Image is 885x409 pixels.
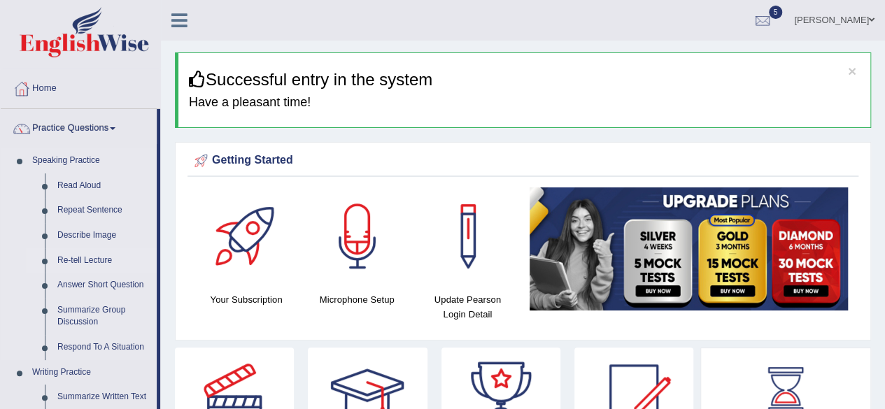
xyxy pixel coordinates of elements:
[51,273,157,298] a: Answer Short Question
[769,6,783,19] span: 5
[51,248,157,273] a: Re-tell Lecture
[1,69,160,104] a: Home
[530,187,848,310] img: small5.jpg
[51,335,157,360] a: Respond To A Situation
[191,150,855,171] div: Getting Started
[309,292,405,307] h4: Microphone Setup
[198,292,295,307] h4: Your Subscription
[848,64,856,78] button: ×
[189,71,860,89] h3: Successful entry in the system
[51,173,157,199] a: Read Aloud
[26,360,157,385] a: Writing Practice
[26,148,157,173] a: Speaking Practice
[51,298,157,335] a: Summarize Group Discussion
[51,198,157,223] a: Repeat Sentence
[51,223,157,248] a: Describe Image
[1,109,157,144] a: Practice Questions
[189,96,860,110] h4: Have a pleasant time!
[419,292,516,322] h4: Update Pearson Login Detail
